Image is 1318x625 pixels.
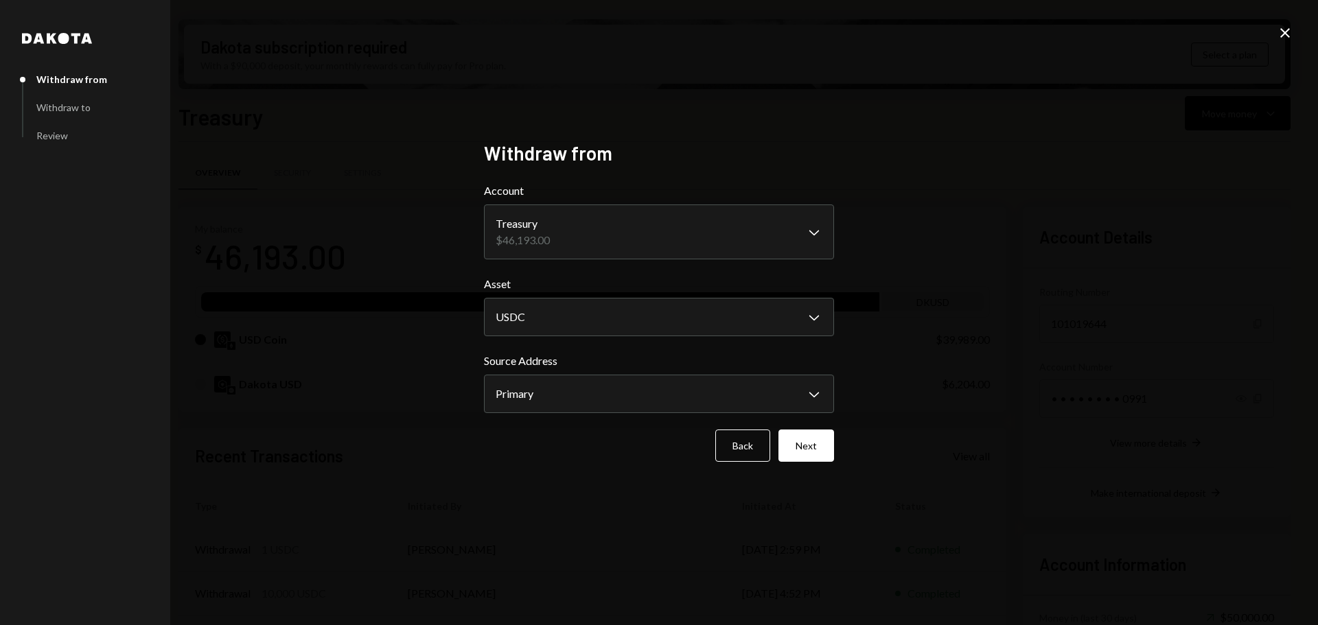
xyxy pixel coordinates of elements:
button: Asset [484,298,834,336]
label: Asset [484,276,834,292]
div: Withdraw to [36,102,91,113]
div: Review [36,130,68,141]
div: Withdraw from [36,73,107,85]
button: Back [715,429,770,462]
button: Account [484,204,834,259]
h2: Withdraw from [484,140,834,167]
button: Source Address [484,375,834,413]
label: Source Address [484,353,834,369]
button: Next [778,429,834,462]
label: Account [484,182,834,199]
